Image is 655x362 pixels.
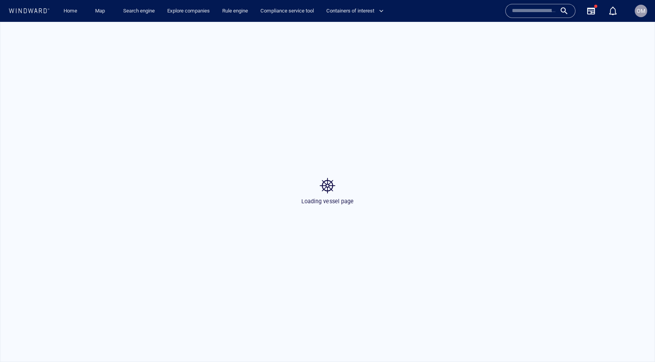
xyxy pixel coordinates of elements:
a: Compliance service tool [257,4,317,18]
button: Map [89,4,114,18]
p: Loading vessel page [301,197,354,206]
div: Notification center [608,6,618,16]
span: Containers of interest [326,7,384,16]
a: Home [60,4,80,18]
a: Search engine [120,4,158,18]
a: Map [92,4,111,18]
a: Rule engine [219,4,251,18]
button: Home [58,4,83,18]
span: OM [637,8,645,14]
button: OM [633,3,649,19]
a: Explore companies [164,4,213,18]
button: Containers of interest [323,4,390,18]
